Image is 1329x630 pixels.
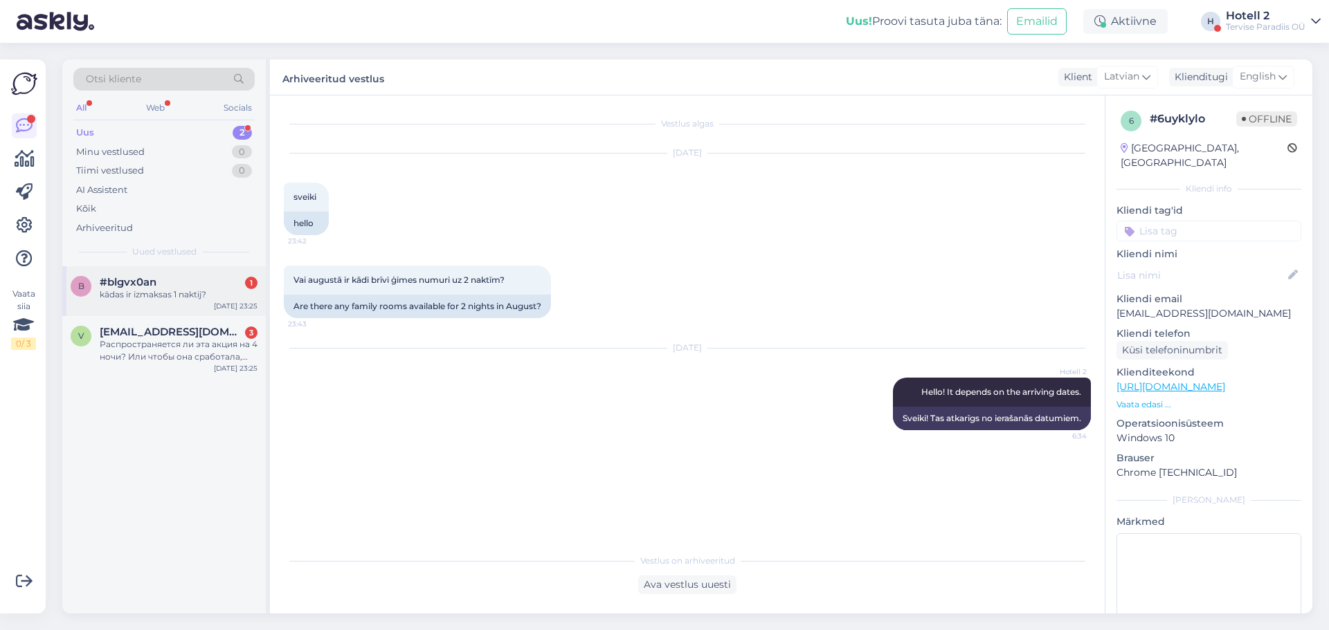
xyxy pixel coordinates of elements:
div: kādas ir izmaksas 1 naktij? [100,288,257,301]
div: Sveiki! Tas atkarīgs no ierašanās datumiem. [893,407,1091,430]
span: Hotell 2 [1035,367,1087,377]
div: Vestlus algas [284,118,1091,130]
div: [PERSON_NAME] [1116,494,1301,506]
p: Klienditeekond [1116,365,1301,380]
div: # 6uyklylo [1150,111,1236,127]
input: Lisa nimi [1117,268,1285,283]
span: 6 [1129,115,1134,126]
span: Latvian [1104,69,1139,84]
div: [GEOGRAPHIC_DATA], [GEOGRAPHIC_DATA] [1121,141,1287,170]
div: Aktiivne [1083,9,1168,34]
p: Kliendi nimi [1116,247,1301,261]
span: 23:42 [288,236,340,246]
p: Operatsioonisüsteem [1116,416,1301,431]
p: Märkmed [1116,515,1301,529]
div: Tervise Paradiis OÜ [1226,21,1305,33]
a: [URL][DOMAIN_NAME] [1116,380,1225,393]
p: Kliendi telefon [1116,326,1301,341]
div: Küsi telefoninumbrit [1116,341,1228,360]
button: Emailid [1007,8,1067,35]
span: English [1240,69,1276,84]
div: 2 [233,126,252,140]
div: Web [143,99,168,117]
p: Kliendi tag'id [1116,203,1301,218]
label: Arhiveeritud vestlus [282,68,384,86]
span: 6:34 [1035,431,1087,441]
a: Hotell 2Tervise Paradiis OÜ [1226,10,1321,33]
div: hello [284,212,329,235]
span: Uued vestlused [132,245,197,258]
span: 23:43 [288,319,340,329]
div: [DATE] [284,147,1091,159]
div: Vaata siia [11,288,36,350]
span: val2001@inbox.lv [100,326,244,338]
div: H [1201,12,1220,31]
div: Klient [1058,70,1092,84]
p: Kliendi email [1116,292,1301,306]
div: Uus [76,126,94,140]
span: v [78,331,84,341]
p: Vaata edasi ... [1116,398,1301,411]
p: [EMAIL_ADDRESS][DOMAIN_NAME] [1116,306,1301,321]
div: 0 / 3 [11,337,36,350]
div: [DATE] 23:25 [214,363,257,373]
p: Windows 10 [1116,431,1301,445]
div: Proovi tasuta juba täna: [846,13,1002,30]
div: [DATE] [284,342,1091,354]
div: Are there any family rooms available for 2 nights in August? [284,295,551,318]
span: Vai augustā ir kādi brīvi ģimes numuri uz 2 naktīm? [293,275,505,285]
b: Uus! [846,15,872,28]
div: 3 [245,326,257,339]
input: Lisa tag [1116,221,1301,241]
div: Socials [221,99,255,117]
div: All [73,99,89,117]
div: Tiimi vestlused [76,164,144,178]
div: 0 [232,164,252,178]
span: Hello! It depends on the arriving dates. [921,387,1081,397]
span: b [78,281,84,291]
div: Kliendi info [1116,183,1301,195]
div: 1 [245,277,257,289]
span: Offline [1236,111,1297,127]
div: [DATE] 23:25 [214,301,257,311]
div: Kõik [76,202,96,216]
div: Ava vestlus uuesti [638,575,736,594]
div: Arhiveeritud [76,221,133,235]
span: Vestlus on arhiveeritud [640,555,735,567]
span: #blgvx0an [100,276,156,288]
span: Otsi kliente [86,72,141,86]
div: Hotell 2 [1226,10,1305,21]
div: 0 [232,145,252,159]
span: sveiki [293,192,316,202]
div: AI Assistent [76,183,127,197]
img: Askly Logo [11,71,37,97]
div: Minu vestlused [76,145,145,159]
p: Brauser [1116,451,1301,465]
div: Распространяется ли эта акция на 4 ночи? Или чтобы она сработала, необходимо взять строго 3 ночи? [100,338,257,363]
div: Klienditugi [1169,70,1228,84]
p: Chrome [TECHNICAL_ID] [1116,465,1301,480]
